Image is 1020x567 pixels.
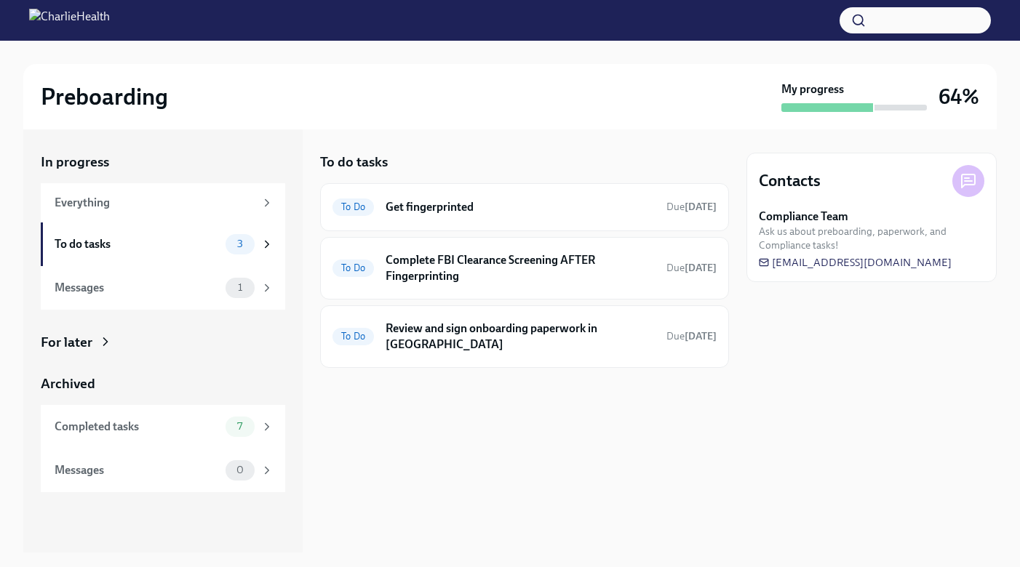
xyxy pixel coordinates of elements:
a: To do tasks3 [41,222,285,266]
img: CharlieHealth [29,9,110,32]
span: September 10th, 2025 07:00 [666,200,717,214]
a: To DoGet fingerprintedDue[DATE] [332,196,717,219]
span: 0 [228,465,252,475]
div: Everything [55,195,255,211]
a: For later [41,333,285,352]
strong: [DATE] [685,330,717,342]
span: September 13th, 2025 07:00 [666,261,717,275]
div: To do tasks [55,236,220,252]
a: In progress [41,153,285,172]
span: Due [666,262,717,274]
span: Due [666,330,717,342]
a: [EMAIL_ADDRESS][DOMAIN_NAME] [759,255,952,270]
h5: To do tasks [320,153,388,172]
a: Messages1 [41,266,285,310]
span: To Do [332,201,374,212]
span: 7 [228,421,251,432]
strong: My progress [781,81,844,97]
a: Everything [41,183,285,222]
strong: [DATE] [685,201,717,213]
div: For later [41,333,92,352]
span: 1 [229,282,251,293]
a: Completed tasks7 [41,405,285,449]
div: Completed tasks [55,419,220,435]
a: To DoReview and sign onboarding paperwork in [GEOGRAPHIC_DATA]Due[DATE] [332,318,717,355]
h3: 64% [939,84,979,110]
h6: Get fingerprinted [386,199,655,215]
strong: [DATE] [685,262,717,274]
h6: Review and sign onboarding paperwork in [GEOGRAPHIC_DATA] [386,321,655,353]
span: To Do [332,331,374,342]
span: 3 [228,238,252,249]
a: Archived [41,374,285,393]
a: To DoComplete FBI Clearance Screening AFTER FingerprintingDue[DATE] [332,249,717,287]
span: September 14th, 2025 07:00 [666,329,717,343]
strong: Compliance Team [759,209,848,225]
span: To Do [332,262,374,273]
h4: Contacts [759,170,821,192]
span: Due [666,201,717,213]
div: Messages [55,280,220,296]
a: Messages0 [41,449,285,492]
div: Messages [55,462,220,478]
h6: Complete FBI Clearance Screening AFTER Fingerprinting [386,252,655,284]
h2: Preboarding [41,82,168,111]
span: Ask us about preboarding, paperwork, and Compliance tasks! [759,225,984,252]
